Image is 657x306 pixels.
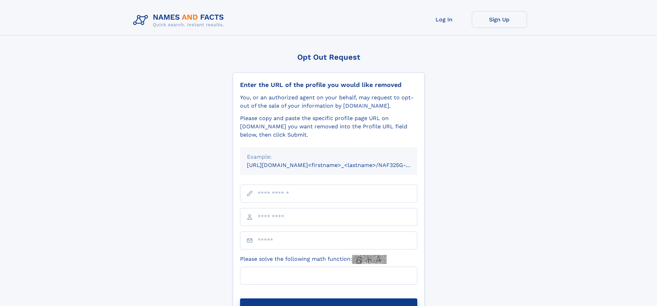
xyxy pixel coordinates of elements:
[472,11,527,28] a: Sign Up
[233,53,425,61] div: Opt Out Request
[240,81,417,89] div: Enter the URL of the profile you would like removed
[240,255,387,264] label: Please solve the following math function:
[247,162,430,168] small: [URL][DOMAIN_NAME]<firstname>_<lastname>/NAF325G-xxxxxxxx
[417,11,472,28] a: Log In
[240,114,417,139] div: Please copy and paste the specific profile page URL on [DOMAIN_NAME] you want removed into the Pr...
[240,93,417,110] div: You, or an authorized agent on your behalf, may request to opt-out of the sale of your informatio...
[247,153,410,161] div: Example:
[130,11,230,30] img: Logo Names and Facts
